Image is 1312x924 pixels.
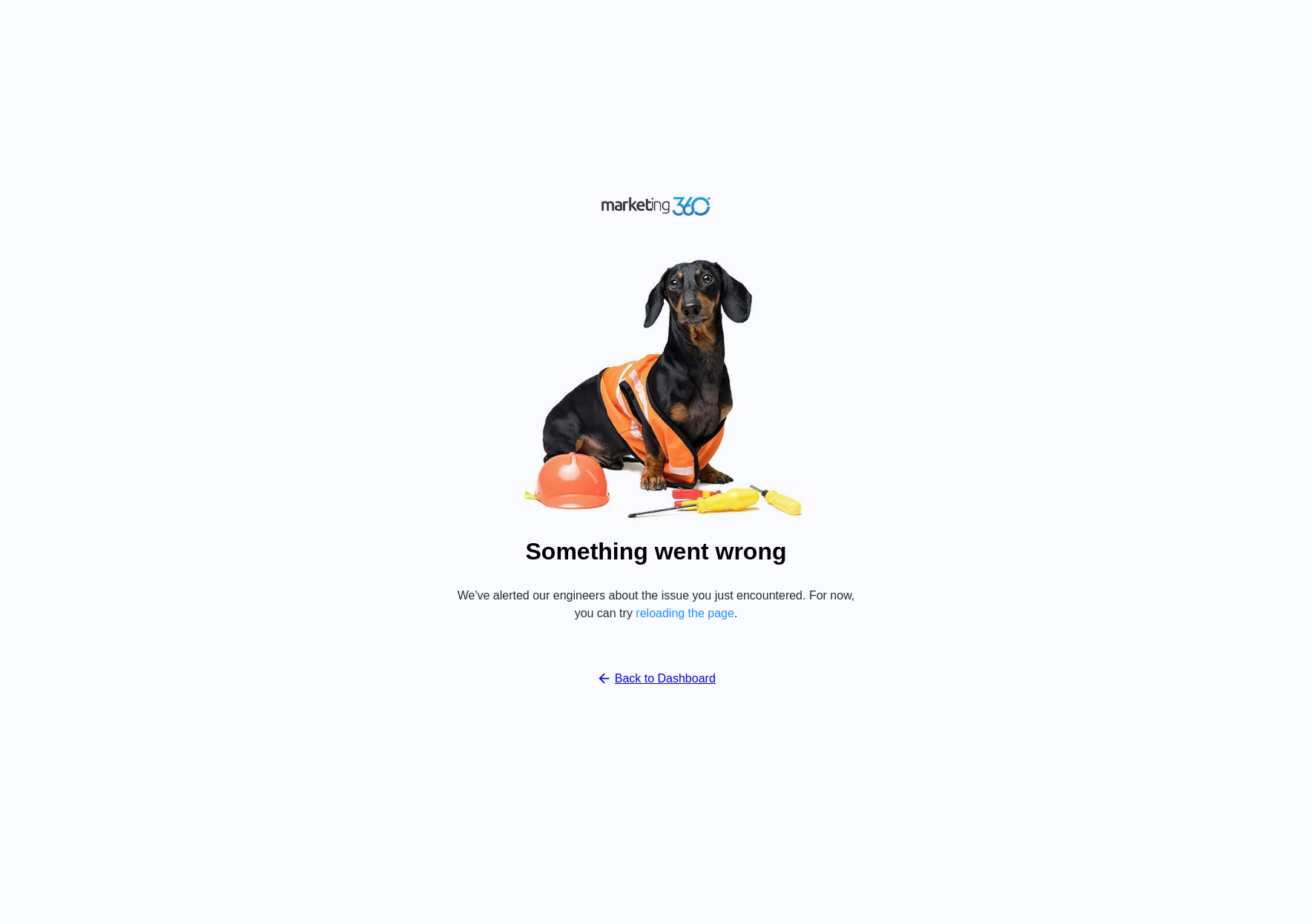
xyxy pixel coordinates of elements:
[449,587,864,622] p: We've alerted our engineers about the issue you just encountered. For now, you can try .
[526,534,787,569] h1: Something went wrong
[434,250,879,527] img: Oops
[596,670,716,688] a: Back to Dashboard
[601,193,712,219] img: Marketing 360
[636,607,734,620] button: reloading the page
